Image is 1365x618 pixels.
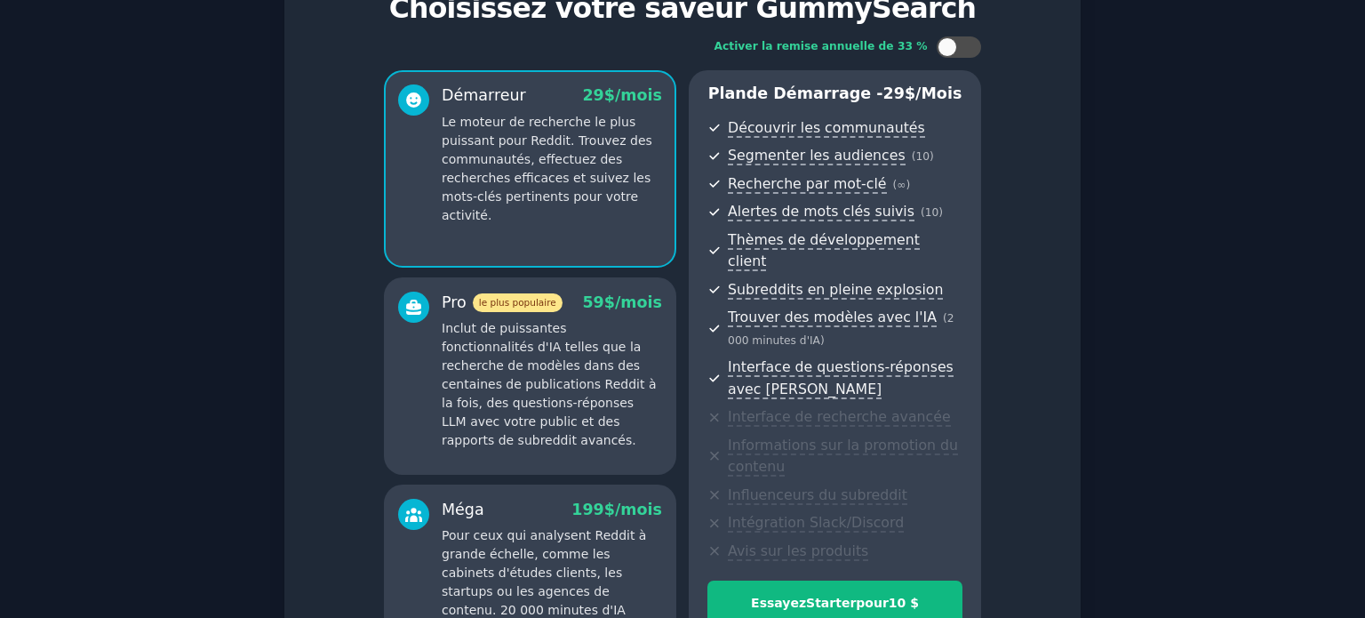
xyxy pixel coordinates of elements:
[604,86,615,104] font: $
[806,596,856,610] font: Starter
[906,179,911,191] font: )
[820,334,825,347] font: )
[615,293,662,311] font: /mois
[915,150,930,163] font: 10
[728,358,954,397] font: Interface de questions-réponses avec [PERSON_NAME]
[442,293,467,311] font: Pro
[728,542,868,559] font: Avis sur les produits
[728,408,950,425] font: Interface de recherche avancée
[604,501,615,518] font: $
[479,297,556,308] font: le plus populaire
[728,486,907,503] font: Influenceurs du subreddit
[442,321,656,447] font: Inclut de puissantes fonctionnalités d'IA telles que la recherche de modèles dans des centaines d...
[615,86,662,104] font: /mois
[921,206,925,219] font: (
[442,86,526,104] font: Démarreur
[728,514,904,531] font: Intégration Slack/Discord
[893,179,898,191] font: (
[746,84,883,102] font: de démarrage -
[582,86,603,104] font: 29
[943,312,947,325] font: (
[925,206,939,219] font: 10
[728,312,954,347] font: 2 000 minutes d'IA
[889,596,919,610] font: 10 $
[615,501,662,518] font: /mois
[728,281,943,298] font: Subreddits en pleine explosion
[728,119,925,136] font: Découvrir les communautés
[856,596,889,610] font: pour
[905,84,915,102] font: $
[604,293,615,311] font: $
[883,84,905,102] font: 29
[728,147,906,164] font: Segmenter les audiences
[728,231,920,270] font: Thèmes de développement client
[912,150,916,163] font: (
[930,150,934,163] font: )
[442,115,652,222] font: Le moteur de recherche le plus puissant pour Reddit. Trouvez des communautés, effectuez des reche...
[728,175,886,192] font: Recherche par mot-clé
[728,309,937,325] font: Trouver des modèles avec l'IA
[897,179,906,191] font: ∞
[728,437,958,476] font: Informations sur la promotion du contenu
[708,84,746,102] font: Plan
[751,596,806,610] font: Essayez
[582,293,603,311] font: 59
[571,501,604,518] font: 199
[714,40,928,52] font: Activer la remise annuelle de 33 %
[938,206,943,219] font: )
[915,84,962,102] font: /mois
[728,203,914,220] font: Alertes de mots clés suivis
[442,501,484,518] font: Méga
